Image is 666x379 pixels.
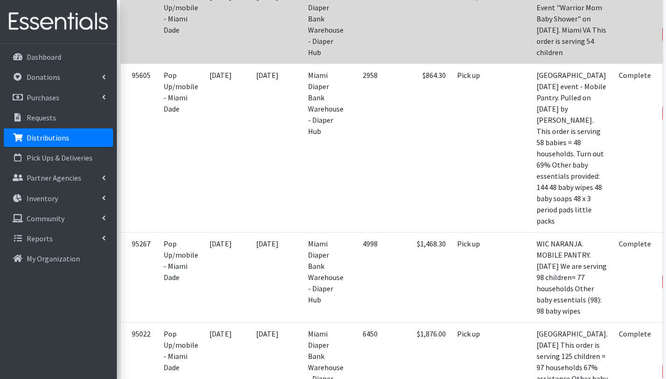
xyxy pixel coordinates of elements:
a: Requests [4,108,113,127]
td: [GEOGRAPHIC_DATA] [DATE] event - Mobile Pantry. Pulled on [DATE] by [PERSON_NAME]. This order is ... [531,63,613,232]
a: Community [4,209,113,228]
p: Inventory [27,194,58,203]
td: Complete [613,232,657,322]
p: Distributions [27,133,69,142]
p: Requests [27,113,56,122]
td: Pop Up/mobile - Miami Dade [158,232,204,322]
td: [DATE] [251,63,302,232]
td: Miami Diaper Bank Warehouse - Diaper Hub [302,232,349,322]
td: Pick up [451,232,490,322]
a: Donations [4,68,113,86]
td: $864.30 [383,63,451,232]
td: [DATE] [251,232,302,322]
td: Complete [613,63,657,232]
p: Partner Agencies [27,173,81,182]
td: WIC NARANJA. MOBILE PANTRY. [DATE] We are serving 98 children= 77 households Other baby essential... [531,232,613,322]
a: Partner Agencies [4,168,113,187]
td: $1,468.30 [383,232,451,322]
p: Dashboard [27,52,61,62]
p: My Organization [27,254,80,263]
td: [DATE] [204,63,251,232]
a: Purchases [4,88,113,107]
img: HumanEssentials [4,6,113,37]
td: Pick up [451,63,490,232]
td: 95605 [121,63,158,232]
a: Distributions [4,128,113,147]
a: Inventory [4,189,113,208]
td: Pop Up/mobile - Miami Dade [158,63,204,232]
p: Pick Ups & Deliveries [27,153,93,162]
p: Donations [27,72,60,82]
td: 2958 [349,63,383,232]
p: Community [27,214,64,223]
a: Pick Ups & Deliveries [4,148,113,167]
a: Reports [4,229,113,248]
p: Purchases [27,93,59,102]
a: Dashboard [4,48,113,66]
td: [DATE] [204,232,251,322]
td: 95267 [121,232,158,322]
td: Miami Diaper Bank Warehouse - Diaper Hub [302,63,349,232]
a: My Organization [4,249,113,268]
td: 4998 [349,232,383,322]
p: Reports [27,234,53,243]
